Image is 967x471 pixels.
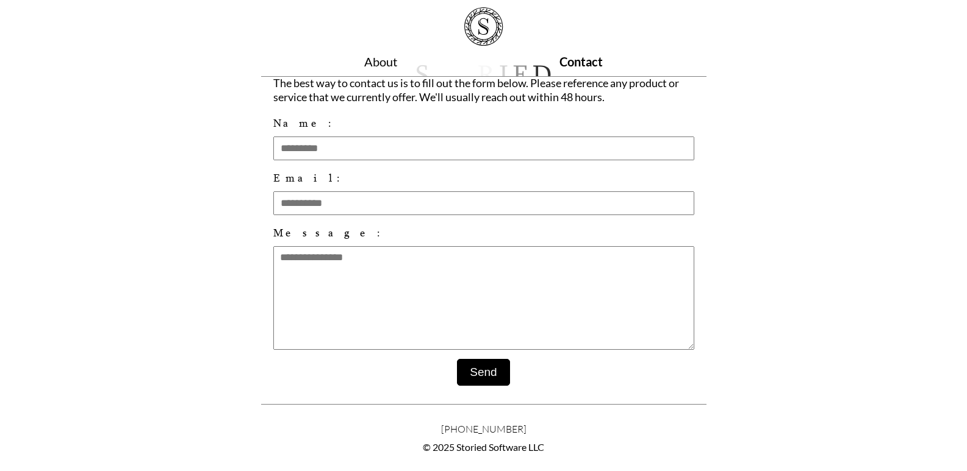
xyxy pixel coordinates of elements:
[273,76,694,104] p: The best way to contact us is to fill out the form below. Please reference any product or service...
[261,404,706,471] footer: © 2025 Storied Software LLC
[273,224,694,241] label: Message:
[457,359,509,386] button: Send
[364,54,397,69] a: About
[273,169,694,186] label: Email:
[261,423,706,435] span: [PHONE_NUMBER]
[273,115,694,132] label: Name:
[559,54,603,69] a: Contact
